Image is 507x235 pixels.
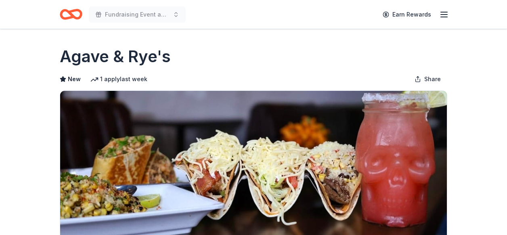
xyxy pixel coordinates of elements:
[105,10,170,19] span: Fundraising Event and Auction
[378,7,436,22] a: Earn Rewards
[89,6,186,23] button: Fundraising Event and Auction
[68,74,81,84] span: New
[90,74,147,84] div: 1 apply last week
[60,5,82,24] a: Home
[424,74,441,84] span: Share
[408,71,447,87] button: Share
[60,45,171,68] h1: Agave & Rye's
